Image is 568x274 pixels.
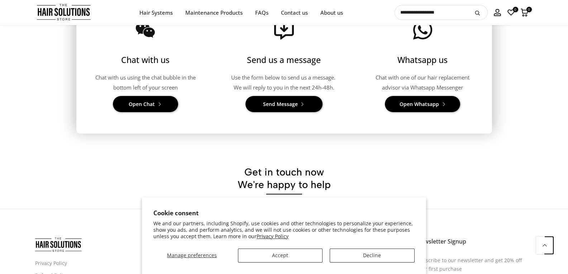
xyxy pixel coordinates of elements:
[249,8,275,17] a: FAQs
[263,99,298,109] span: Send Message
[238,249,323,263] button: Accept
[513,7,518,12] span: 0
[113,96,178,112] a: Open Chat
[153,209,415,217] h2: Cookie consent
[416,256,533,273] p: Subscribe to our newsletter and get 20% off your first purchase
[416,237,533,245] h3: Newsletter Signup
[229,72,339,92] div: Use the form below to send us a message. We will reply to you in the next 24h-48h.
[153,220,415,240] p: We and our partners, including Shopify, use cookies and other technologies to personalize your ex...
[167,252,217,259] span: Manage preferences
[37,2,91,22] img: The Hair Solutions Store
[536,236,554,254] a: Back to the top
[314,8,349,17] a: About us
[76,178,492,191] div: We're happy to help
[257,233,288,240] a: Privacy Policy
[153,249,230,263] button: Manage preferences
[400,99,439,109] span: Open Whatsapp
[526,7,532,12] span: 0
[521,9,529,16] a: 0
[91,72,201,92] div: Chat with us using the chat bubble in the bottom left of your screen
[385,96,460,112] a: Open Whatsapp
[275,8,314,17] a: Contact us
[179,8,249,17] a: Maintenance Products
[129,99,155,109] span: Open Chat
[330,249,415,263] button: Decline
[91,51,201,69] h3: Chat with us
[35,260,67,266] a: Privacy Policy
[368,72,478,92] div: Chat with one of our hair replacement advisor via Whatsapp Messenger
[76,166,492,194] h3: Get in touch now
[368,51,478,69] h3: Whatsapp us
[245,96,323,112] a: Send Message
[133,8,179,17] a: Hair Systems
[507,9,515,16] a: 0
[229,51,339,69] h3: Send us a message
